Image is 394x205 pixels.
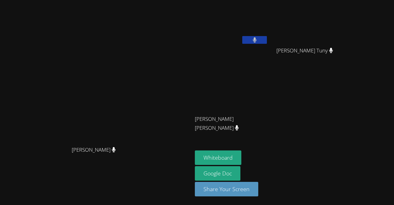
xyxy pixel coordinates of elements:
[72,146,116,154] span: [PERSON_NAME]
[195,150,241,165] button: Whiteboard
[195,166,240,181] a: Google Doc
[195,115,263,133] span: [PERSON_NAME] [PERSON_NAME]
[276,46,333,55] span: [PERSON_NAME] Tuny
[195,182,258,196] button: Share Your Screen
